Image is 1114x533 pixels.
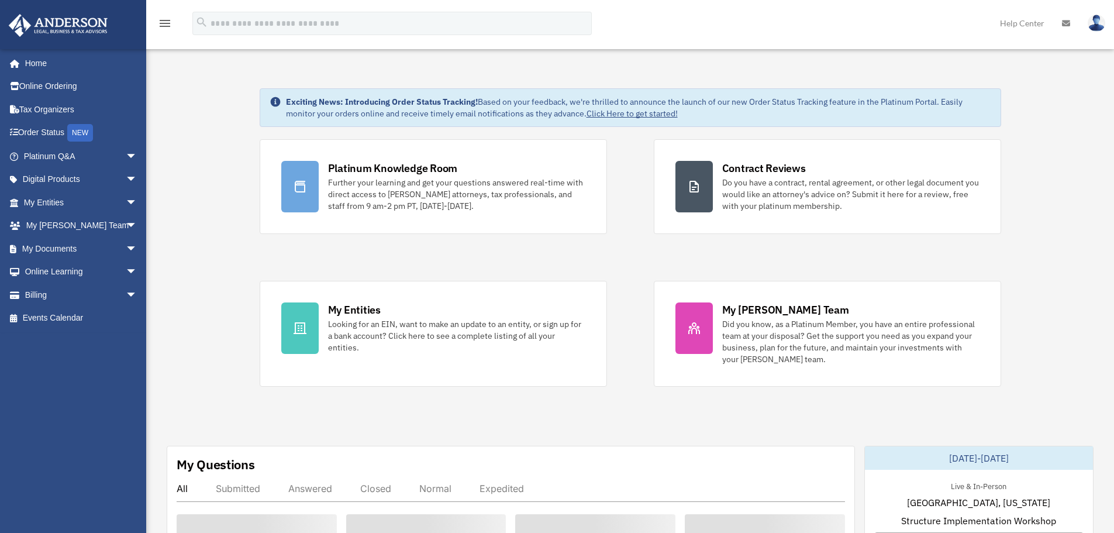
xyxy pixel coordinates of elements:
a: Home [8,51,149,75]
span: arrow_drop_down [126,214,149,238]
a: Platinum Knowledge Room Further your learning and get your questions answered real-time with dire... [260,139,607,234]
div: My [PERSON_NAME] Team [722,302,849,317]
a: My [PERSON_NAME] Teamarrow_drop_down [8,214,155,238]
span: arrow_drop_down [126,145,149,169]
div: Contract Reviews [722,161,806,176]
div: Submitted [216,483,260,494]
a: Online Learningarrow_drop_down [8,260,155,284]
div: NEW [67,124,93,142]
div: Based on your feedback, we're thrilled to announce the launch of our new Order Status Tracking fe... [286,96,991,119]
div: Live & In-Person [941,479,1016,491]
i: menu [158,16,172,30]
a: My Entities Looking for an EIN, want to make an update to an entity, or sign up for a bank accoun... [260,281,607,387]
a: Online Ordering [8,75,155,98]
span: arrow_drop_down [126,191,149,215]
div: Closed [360,483,391,494]
span: arrow_drop_down [126,168,149,192]
a: My [PERSON_NAME] Team Did you know, as a Platinum Member, you have an entire professional team at... [654,281,1001,387]
span: arrow_drop_down [126,237,149,261]
span: [GEOGRAPHIC_DATA], [US_STATE] [907,496,1050,510]
div: Looking for an EIN, want to make an update to an entity, or sign up for a bank account? Click her... [328,318,585,353]
a: Billingarrow_drop_down [8,283,155,307]
span: Structure Implementation Workshop [901,514,1056,528]
a: Digital Productsarrow_drop_down [8,168,155,191]
div: Platinum Knowledge Room [328,161,458,176]
div: All [177,483,188,494]
a: menu [158,20,172,30]
a: Click Here to get started! [587,108,678,119]
div: Answered [288,483,332,494]
div: Did you know, as a Platinum Member, you have an entire professional team at your disposal? Get th... [722,318,980,365]
span: arrow_drop_down [126,283,149,307]
i: search [195,16,208,29]
div: [DATE]-[DATE] [865,446,1093,470]
a: My Documentsarrow_drop_down [8,237,155,260]
a: Tax Organizers [8,98,155,121]
div: Do you have a contract, rental agreement, or other legal document you would like an attorney's ad... [722,177,980,212]
a: Platinum Q&Aarrow_drop_down [8,145,155,168]
img: Anderson Advisors Platinum Portal [5,14,111,37]
strong: Exciting News: Introducing Order Status Tracking! [286,97,478,107]
a: My Entitiesarrow_drop_down [8,191,155,214]
div: Expedited [480,483,524,494]
div: My Questions [177,456,255,473]
span: arrow_drop_down [126,260,149,284]
div: Further your learning and get your questions answered real-time with direct access to [PERSON_NAM... [328,177,585,212]
a: Events Calendar [8,307,155,330]
a: Order StatusNEW [8,121,155,145]
img: User Pic [1088,15,1105,32]
div: My Entities [328,302,381,317]
a: Contract Reviews Do you have a contract, rental agreement, or other legal document you would like... [654,139,1001,234]
div: Normal [419,483,451,494]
